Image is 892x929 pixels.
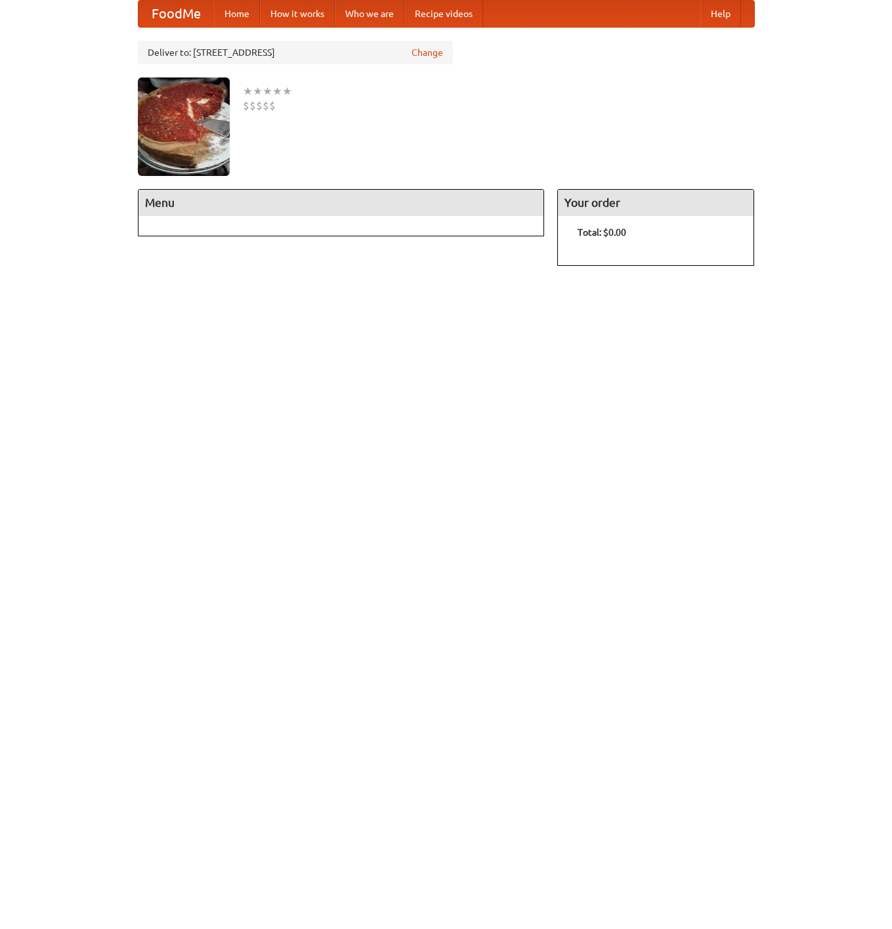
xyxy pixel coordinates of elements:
a: Help [700,1,741,27]
a: FoodMe [138,1,214,27]
a: Who we are [335,1,404,27]
li: $ [249,98,256,113]
a: Home [214,1,260,27]
li: $ [269,98,276,113]
img: angular.jpg [138,77,230,176]
a: How it works [260,1,335,27]
b: Total: $0.00 [578,227,626,238]
a: Recipe videos [404,1,483,27]
li: ★ [282,84,292,98]
li: ★ [253,84,263,98]
h4: Menu [138,190,544,216]
h4: Your order [558,190,754,216]
li: ★ [243,84,253,98]
li: $ [256,98,263,113]
div: Deliver to: [STREET_ADDRESS] [138,41,453,64]
a: Change [412,46,443,59]
li: ★ [263,84,272,98]
li: $ [263,98,269,113]
li: $ [243,98,249,113]
li: ★ [272,84,282,98]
